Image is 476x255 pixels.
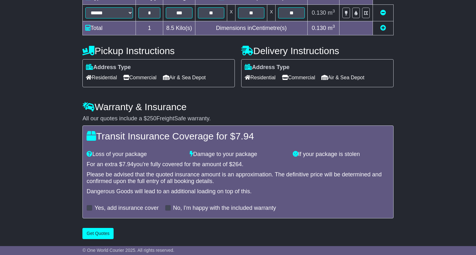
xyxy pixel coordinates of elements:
button: Get Quotes [82,228,114,239]
h4: Warranty & Insurance [82,102,393,112]
h4: Transit Insurance Coverage for $ [87,131,389,141]
span: 250 [147,115,156,122]
label: No, I'm happy with the included warranty [173,205,276,212]
td: x [267,5,276,21]
span: 0.130 [312,10,326,16]
span: 264 [232,161,242,167]
span: Commercial [282,73,315,82]
span: 7.94 [122,161,133,167]
div: Damage to your package [186,151,290,158]
span: Air & Sea Depot [321,73,364,82]
label: Address Type [245,64,290,71]
a: Add new item [380,25,386,31]
sup: 3 [332,24,335,29]
div: If your package is stolen [290,151,393,158]
label: Yes, add insurance cover [94,205,158,212]
sup: 3 [332,9,335,13]
label: Address Type [86,64,131,71]
span: Air & Sea Depot [163,73,206,82]
td: Kilo(s) [163,21,195,35]
td: Total [83,21,136,35]
div: Dangerous Goods will lead to an additional loading on top of this. [87,188,389,195]
span: 0.130 [312,25,326,31]
td: x [227,5,235,21]
span: Residential [86,73,117,82]
h4: Pickup Instructions [82,46,235,56]
td: 1 [136,21,163,35]
span: Residential [245,73,276,82]
div: For an extra $ you're fully covered for the amount of $ . [87,161,389,168]
h4: Delivery Instructions [241,46,394,56]
span: m [328,10,335,16]
span: m [328,25,335,31]
a: Remove this item [380,10,386,16]
span: © One World Courier 2025. All rights reserved. [82,248,174,253]
td: Dimensions in Centimetre(s) [195,21,308,35]
span: 7.94 [235,131,254,141]
span: 8.5 [166,25,174,31]
span: Commercial [123,73,156,82]
div: Loss of your package [83,151,186,158]
div: All our quotes include a $ FreightSafe warranty. [82,115,393,122]
div: Please be advised that the quoted insurance amount is an approximation. The definitive price will... [87,171,389,185]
